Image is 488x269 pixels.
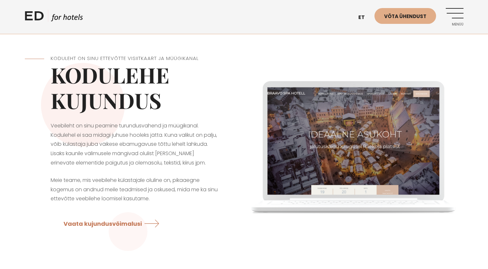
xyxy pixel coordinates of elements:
[374,8,436,24] a: Võta ühendust
[446,8,463,26] a: Menüü
[51,121,218,168] p: Veebileht on sinu peamine turundusvahend ja müügikanal. Kodulehel ei saa midagi juhuse hooleks jä...
[51,62,218,113] h1: Kodulehe kujundus
[355,10,374,25] a: et
[25,10,83,26] a: ED HOTELS
[64,215,164,232] a: Vaata kujundusvõimalusi
[244,57,463,233] img: Kodulehe kujundus I ED for hotels I meile meeldib luua ilusaid kodulehti
[446,23,463,26] span: Menüü
[51,176,218,204] p: Meie teame, mis veebilehe külastajale oluline on, pikaaegne kogemus on andnud meile teadmised ja ...
[51,55,218,62] h5: Koduleht on Sinu ettevõtte visiitkaart ja müügikanal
